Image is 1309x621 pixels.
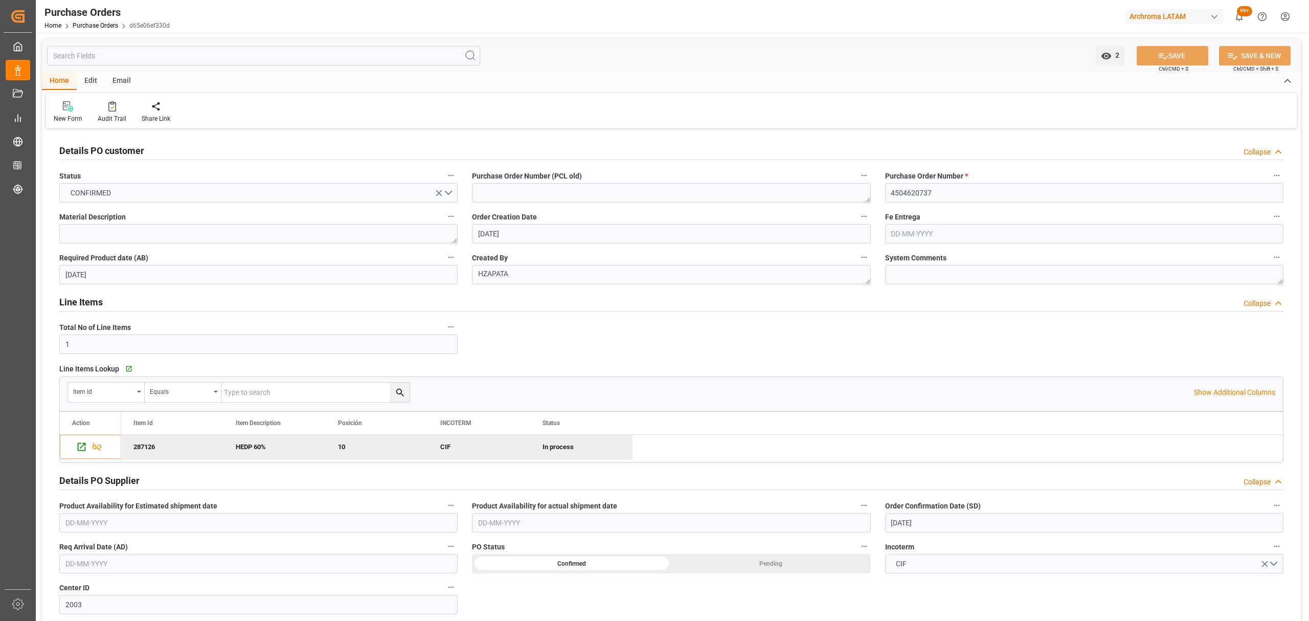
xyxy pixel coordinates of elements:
div: Confirmed [472,554,671,573]
span: Line Items Lookup [59,364,119,374]
div: Equals [150,385,210,396]
span: Order Confirmation Date (SD) [885,501,981,512]
a: Home [44,22,61,29]
span: Purchase Order Number (PCL old) [472,171,582,182]
span: Item Id [133,419,153,427]
p: Show Additional Columns [1194,387,1275,398]
div: 10 [338,435,416,459]
button: SAVE [1137,46,1208,65]
button: Incoterm [1270,540,1283,553]
a: Purchase Orders [73,22,118,29]
h2: Line Items [59,295,103,309]
div: Pending [671,554,871,573]
div: Press SPACE to deselect this row. [121,435,633,459]
span: Incoterm [885,542,914,552]
div: Action [72,419,90,427]
button: search button [390,383,410,402]
input: DD-MM-YYYY [472,224,870,243]
button: Material Description [444,210,458,223]
span: Fe Entrega [885,212,920,223]
input: DD-MM-YYYY [59,513,458,533]
button: Order Confirmation Date (SD) [1270,499,1283,512]
button: Created By [857,251,871,264]
span: Status [59,171,81,182]
button: show 100 new notifications [1228,5,1251,28]
span: Status [543,419,560,427]
span: Product Availability for actual shipment date [472,501,617,512]
div: Collapse [1244,298,1271,309]
button: Archroma LATAM [1125,7,1228,26]
span: Purchase Order Number [885,171,968,182]
div: New Form [54,114,82,123]
span: Posición [338,419,362,427]
div: Email [105,73,139,90]
span: Req Arrival Date (AD) [59,542,128,552]
button: Center ID [444,581,458,594]
button: open menu [1096,46,1124,65]
button: open menu [885,554,1283,573]
span: Material Description [59,212,126,223]
button: Order Creation Date [857,210,871,223]
div: In process [530,435,633,459]
button: Fe Entrega [1270,210,1283,223]
h2: Details PO customer [59,144,144,158]
span: 99+ [1237,6,1252,16]
button: Purchase Order Number (PCL old) [857,169,871,182]
span: INCOTERM [440,419,471,427]
button: Required Product date (AB) [444,251,458,264]
div: Audit Trail [98,114,126,123]
button: PO Status [857,540,871,553]
span: CONFIRMED [65,188,116,198]
button: Purchase Order Number * [1270,169,1283,182]
div: Purchase Orders [44,5,170,20]
div: 287126 [121,435,223,459]
input: DD-MM-YYYY [472,513,870,533]
button: Total No of Line Items [444,320,458,334]
div: Share Link [142,114,170,123]
span: Center ID [59,583,89,593]
span: CIF [891,559,912,569]
span: Order Creation Date [472,212,537,223]
input: Search Fields [47,46,480,65]
h2: Details PO Supplier [59,474,140,487]
span: System Comments [885,253,946,263]
button: System Comments [1270,251,1283,264]
div: Collapse [1244,477,1271,487]
button: open menu [59,183,458,203]
div: Archroma LATAM [1125,9,1224,24]
input: DD-MM-YYYY [885,513,1283,533]
div: CIF [440,435,518,459]
button: SAVE & NEW [1219,46,1291,65]
input: Type to search [221,383,410,402]
div: Press SPACE to deselect this row. [60,435,121,459]
span: Item Description [236,419,281,427]
button: Status [444,169,458,182]
span: Product Availability for Estimated shipment date [59,501,217,512]
span: Created By [472,253,508,263]
button: Req Arrival Date (AD) [444,540,458,553]
input: DD-MM-YYYY [59,554,458,573]
div: Edit [77,73,105,90]
input: DD-MM-YYYY [885,224,1283,243]
span: Ctrl/CMD + Shift + S [1233,65,1278,73]
div: HEDP 60% [223,435,326,459]
span: Ctrl/CMD + S [1159,65,1188,73]
div: Home [42,73,77,90]
div: Item Id [73,385,133,396]
span: Total No of Line Items [59,322,131,333]
input: DD-MM-YYYY [59,265,458,284]
button: Help Center [1251,5,1274,28]
button: open menu [145,383,221,402]
span: Required Product date (AB) [59,253,148,263]
button: open menu [68,383,145,402]
span: PO Status [472,542,505,552]
textarea: HZAPATA [472,265,870,284]
span: 2 [1112,51,1119,59]
button: Product Availability for Estimated shipment date [444,499,458,512]
div: Collapse [1244,147,1271,158]
button: Product Availability for actual shipment date [857,499,871,512]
